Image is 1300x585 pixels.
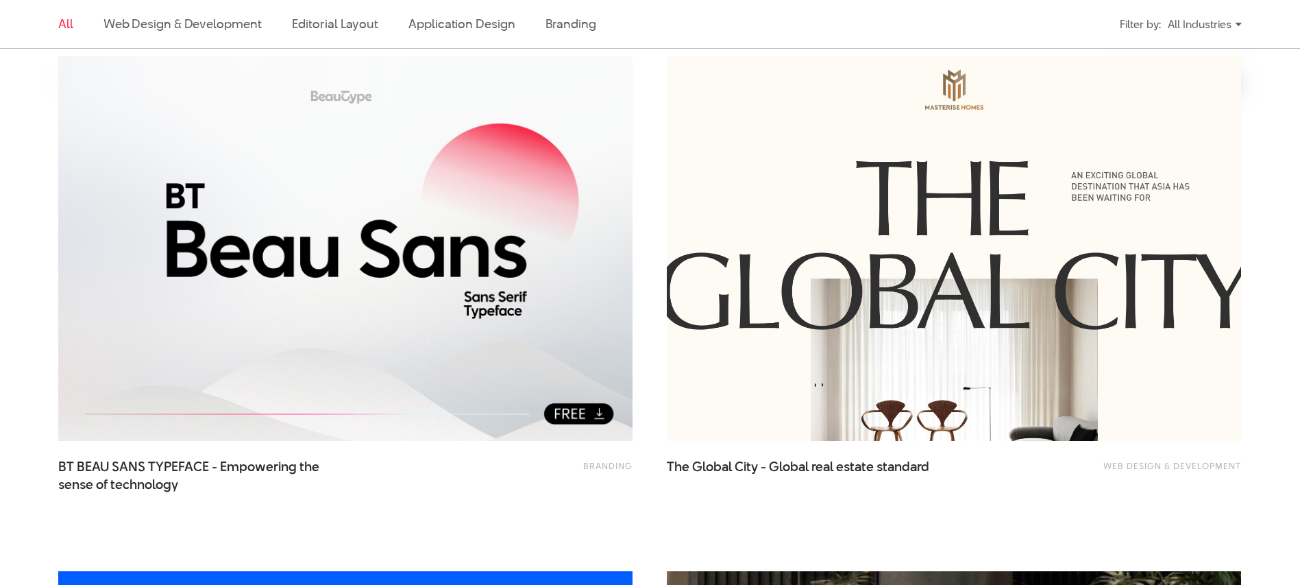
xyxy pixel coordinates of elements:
[103,15,262,32] a: Web Design & Development
[58,56,633,441] img: bt_beau_sans
[58,15,73,32] a: All
[836,457,874,476] span: estate
[667,457,689,476] span: The
[1168,12,1242,36] div: All Industries
[58,458,332,492] span: BT BEAU SANS TYPEFACE - Empowering the
[408,15,515,32] a: Application Design
[735,457,758,476] span: City
[292,15,379,32] a: Editorial Layout
[667,458,941,492] a: The Global City - Global real estate standard
[583,459,633,472] a: Branding
[58,476,178,494] span: sense of technology
[58,458,332,492] a: BT BEAU SANS TYPEFACE - Empowering thesense of technology
[638,37,1270,461] img: website bất động sản The Global City - Chuẩn mực bất động sản toàn cầu
[1120,12,1161,36] div: Filter by:
[692,457,732,476] span: Global
[1103,459,1241,472] a: Web Design & Development
[545,15,596,32] a: Branding
[811,457,833,476] span: real
[761,457,766,476] span: -
[876,457,929,476] span: standard
[769,457,809,476] span: Global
